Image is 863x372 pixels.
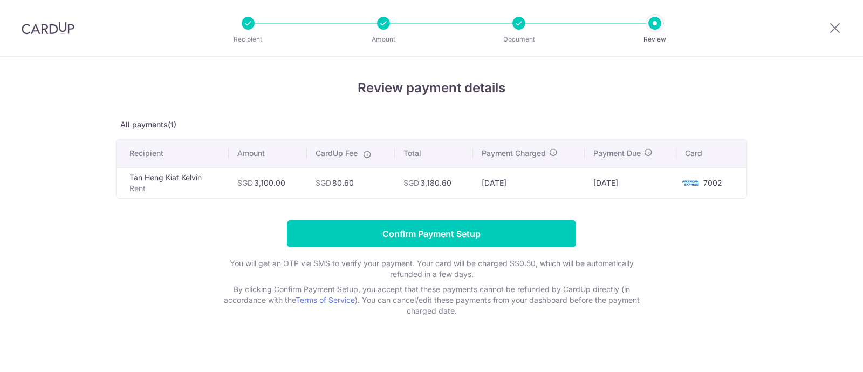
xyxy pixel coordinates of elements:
[307,167,395,198] td: 80.60
[792,340,852,367] iframe: ウィジェットを開いて詳しい情報を確認できます
[344,34,423,45] p: Amount
[216,258,647,280] p: You will get an OTP via SMS to verify your payment. Your card will be charged S$0.50, which will ...
[296,295,355,305] a: Terms of Service
[22,22,74,35] img: CardUp
[117,167,229,198] td: Tan Heng Kiat Kelvin
[237,178,253,187] span: SGD
[117,139,229,167] th: Recipient
[703,178,722,187] span: 7002
[116,119,747,130] p: All payments(1)
[479,34,559,45] p: Document
[593,148,641,159] span: Payment Due
[680,177,701,190] img: <span class="translation_missing" title="translation missing: en.account_steps.new_confirm_form.b...
[129,183,220,194] p: Rent
[216,284,647,316] p: By clicking Confirm Payment Setup, you accept that these payments cannot be refunded by CardUp di...
[116,78,747,98] h4: Review payment details
[229,139,307,167] th: Amount
[473,167,585,198] td: [DATE]
[585,167,676,198] td: [DATE]
[316,148,358,159] span: CardUp Fee
[395,139,473,167] th: Total
[482,148,546,159] span: Payment Charged
[395,167,473,198] td: 3,180.60
[615,34,695,45] p: Review
[403,178,419,187] span: SGD
[316,178,331,187] span: SGD
[287,220,576,247] input: Confirm Payment Setup
[208,34,288,45] p: Recipient
[676,139,746,167] th: Card
[229,167,307,198] td: 3,100.00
